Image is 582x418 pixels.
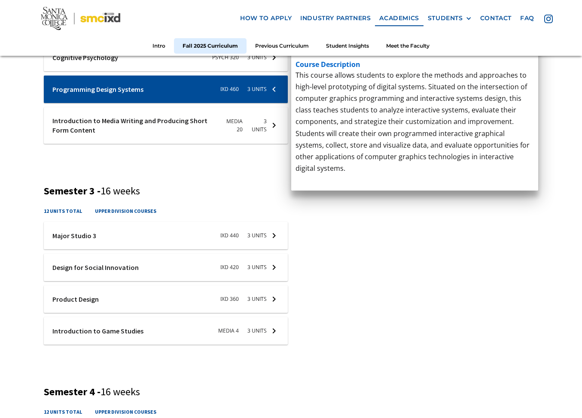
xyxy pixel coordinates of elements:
a: Previous Curriculum [247,38,317,54]
h3: Semester 3 - [44,185,539,197]
a: Student Insights [317,38,378,54]
h3: Semester 4 - [44,386,539,398]
a: Meet the Faculty [378,38,438,54]
h4: upper division courses [95,207,156,215]
span: 16 weeks [101,385,140,398]
div: STUDENTS [428,15,463,22]
a: faq [516,10,539,26]
h4: upper division courses [95,408,156,416]
img: Santa Monica College - SMC IxD logo [41,7,120,30]
a: Fall 2025 Curriculum [174,38,247,54]
a: Academics [375,10,423,26]
a: contact [476,10,516,26]
a: industry partners [296,10,375,26]
h4: 12 units total [44,408,82,416]
h4: 12 units total [44,207,82,215]
a: how to apply [236,10,296,26]
a: Intro [144,38,174,54]
div: STUDENTS [428,15,472,22]
span: 16 weeks [101,184,140,197]
img: icon - instagram [544,14,553,23]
